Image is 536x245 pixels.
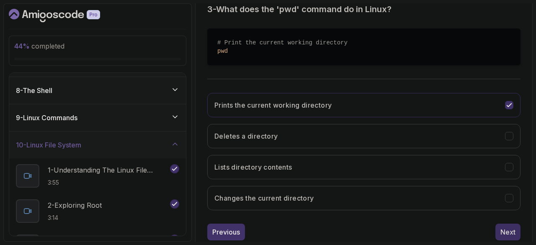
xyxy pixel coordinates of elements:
[214,131,278,141] h3: Deletes a directory
[9,104,186,131] button: 9-Linux Commands
[16,113,77,123] h3: 9 - Linux Commands
[48,214,102,222] p: 3:14
[9,132,186,158] button: 10-Linux File System
[500,227,515,237] div: Next
[207,186,521,210] button: Changes the current directory
[207,93,521,117] button: Prints the current working directory
[214,162,292,172] h3: Lists directory contents
[207,224,245,240] button: Previous
[207,155,521,179] button: Lists directory contents
[212,227,240,237] div: Previous
[214,100,332,110] h3: Prints the current working directory
[16,199,179,223] button: 2-Exploring Root3:14
[16,164,179,188] button: 1-Understanding The Linux File System3:55
[9,77,186,104] button: 8-The Shell
[217,39,348,46] span: # Print the current working directory
[14,42,30,50] span: 44 %
[495,224,521,240] button: Next
[48,178,168,187] p: 3:55
[48,165,168,175] p: 1 - Understanding The Linux File System
[16,140,81,150] h3: 10 - Linux File System
[217,48,228,54] span: pwd
[48,200,102,210] p: 2 - Exploring Root
[9,9,119,22] a: Dashboard
[207,124,521,148] button: Deletes a directory
[214,193,314,203] h3: Changes the current directory
[16,85,52,95] h3: 8 - The Shell
[207,3,521,15] h3: 3 - What does the 'pwd' command do in Linux?
[14,42,64,50] span: completed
